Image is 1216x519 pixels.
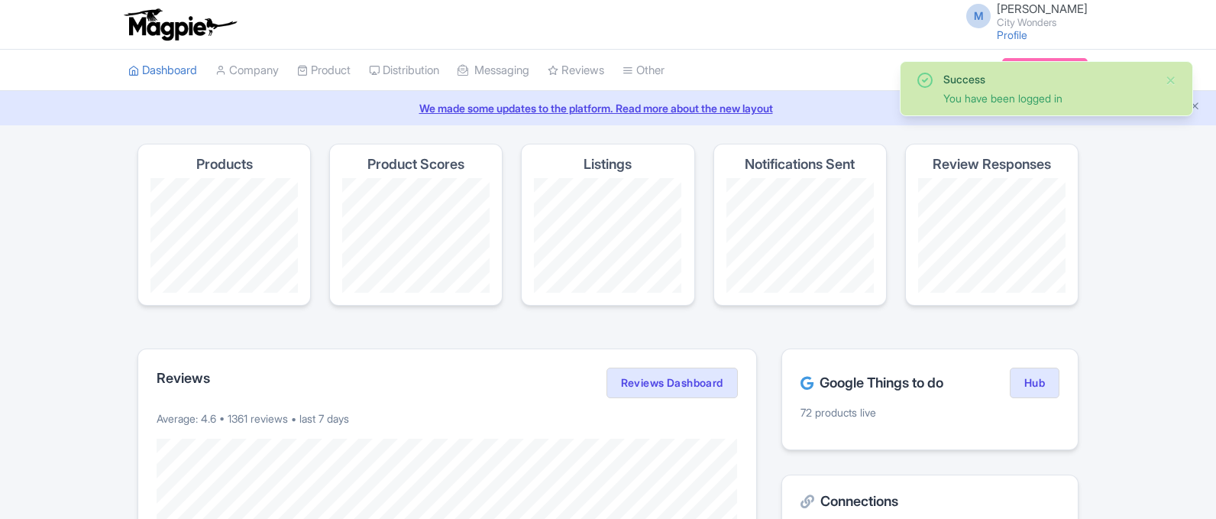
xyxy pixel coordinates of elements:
button: Close [1165,71,1177,89]
span: M [966,4,991,28]
a: Dashboard [128,50,197,92]
a: Company [215,50,279,92]
a: Subscription [1002,58,1088,81]
h4: Products [196,157,253,172]
h2: Connections [800,494,1059,509]
p: Average: 4.6 • 1361 reviews • last 7 days [157,410,738,427]
a: Other [623,50,665,92]
a: Reviews [548,50,604,92]
h4: Listings [584,157,632,172]
span: [PERSON_NAME] [997,2,1088,16]
a: Distribution [369,50,439,92]
a: Product [297,50,351,92]
a: Reviews Dashboard [606,368,738,398]
h2: Google Things to do [800,375,943,391]
p: 72 products live [800,404,1059,420]
a: Hub [1010,368,1059,398]
h4: Notifications Sent [745,157,855,172]
h4: Product Scores [367,157,464,172]
h4: Review Responses [933,157,1051,172]
a: M [PERSON_NAME] City Wonders [957,3,1088,28]
button: Close announcement [1189,99,1201,116]
img: logo-ab69f6fb50320c5b225c76a69d11143b.png [121,8,239,41]
a: We made some updates to the platform. Read more about the new layout [9,100,1207,116]
div: You have been logged in [943,90,1153,106]
h2: Reviews [157,371,210,386]
div: Success [943,71,1153,87]
a: Profile [997,28,1027,41]
small: City Wonders [997,18,1088,28]
a: Messaging [458,50,529,92]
